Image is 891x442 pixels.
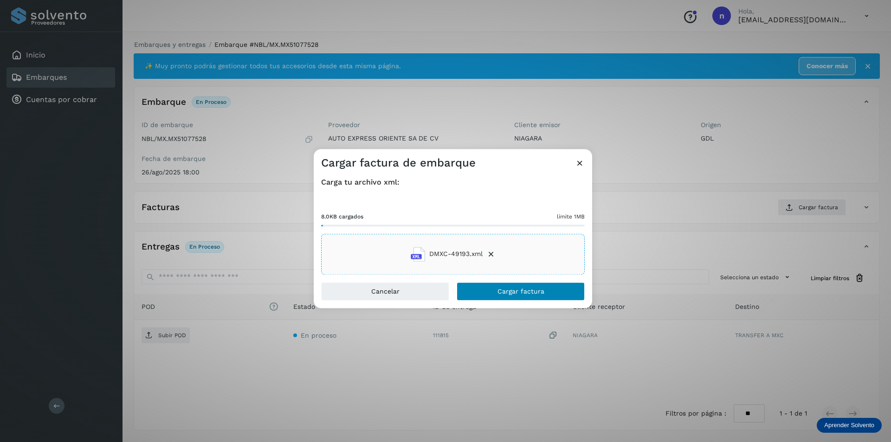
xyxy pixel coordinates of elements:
h3: Cargar factura de embarque [321,156,476,170]
span: límite 1MB [557,212,585,221]
span: 8.0KB cargados [321,212,363,221]
span: DMXC-49193.xml [429,250,483,259]
div: Aprender Solvento [817,418,882,433]
h4: Carga tu archivo xml: [321,178,585,186]
p: Aprender Solvento [824,422,874,429]
button: Cancelar [321,282,449,301]
span: Cargar factura [497,288,544,295]
span: Cancelar [371,288,400,295]
button: Cargar factura [457,282,585,301]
